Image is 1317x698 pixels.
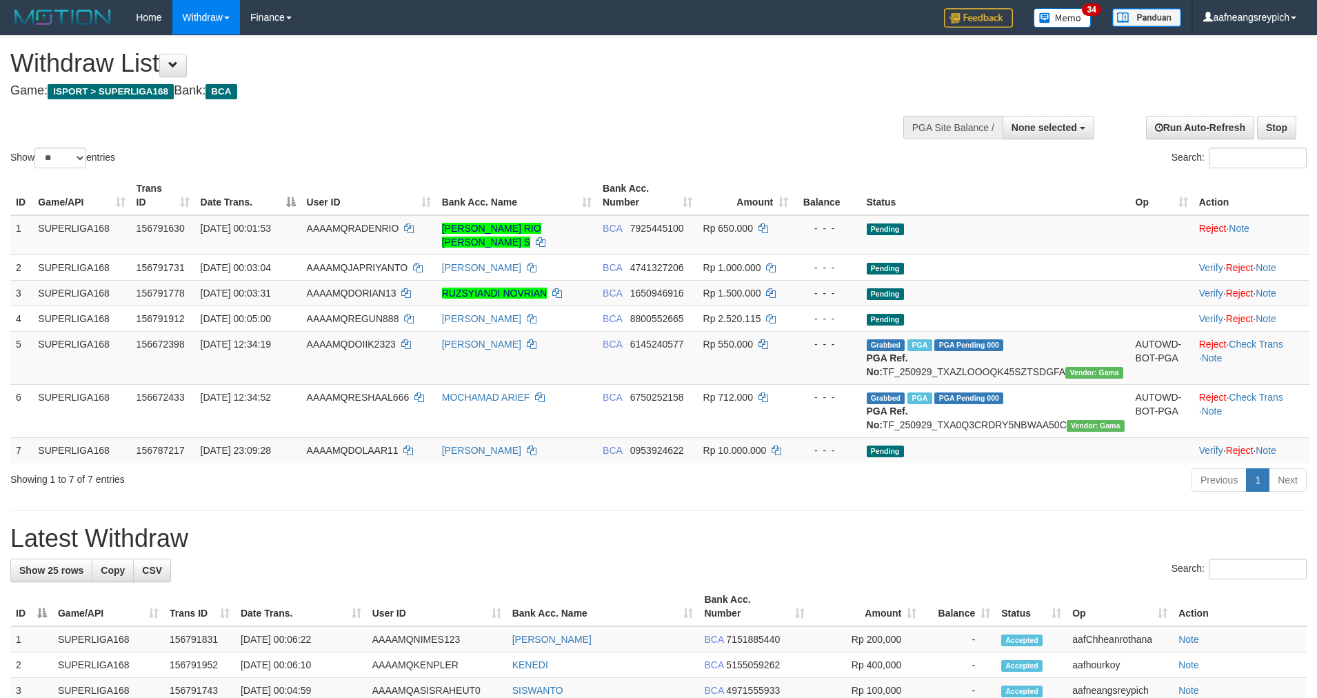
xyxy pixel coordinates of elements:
span: PGA Pending [934,339,1003,351]
a: KENEDI [512,659,548,670]
span: 156791630 [137,223,185,234]
td: · [1194,215,1309,255]
span: Pending [867,446,904,457]
td: SUPERLIGA168 [32,306,130,331]
td: 156791831 [164,626,235,652]
div: Showing 1 to 7 of 7 entries [10,467,539,486]
h1: Withdraw List [10,50,864,77]
span: Copy 5155059262 to clipboard [726,659,780,670]
span: Rp 10.000.000 [703,445,767,456]
span: Vendor URL: https://trx31.1velocity.biz [1065,367,1123,379]
th: Bank Acc. Name: activate to sort column ascending [436,176,597,215]
div: PGA Site Balance / [903,116,1003,139]
span: Rp 650.000 [703,223,753,234]
span: Accepted [1001,686,1043,697]
td: · · [1194,437,1309,463]
span: Pending [867,314,904,326]
span: BCA [603,313,622,324]
span: Rp 1.000.000 [703,262,761,273]
a: Note [1202,352,1223,363]
div: - - - [799,443,855,457]
th: Date Trans.: activate to sort column ascending [235,587,367,626]
td: · · [1194,280,1309,306]
a: Reject [1226,313,1254,324]
td: SUPERLIGA168 [32,215,130,255]
td: SUPERLIGA168 [32,437,130,463]
a: Note [1178,659,1199,670]
span: Show 25 rows [19,565,83,576]
th: Bank Acc. Name: activate to sort column ascending [507,587,699,626]
td: · · [1194,306,1309,331]
a: CSV [133,559,171,582]
img: Feedback.jpg [944,8,1013,28]
td: AAAAMQKENPLER [367,652,507,678]
th: Status [861,176,1130,215]
a: SISWANTO [512,685,563,696]
span: BCA [603,339,622,350]
a: Reject [1226,288,1254,299]
a: Note [1256,288,1276,299]
a: [PERSON_NAME] [442,339,521,350]
a: Reject [1226,445,1254,456]
td: Rp 200,000 [810,626,922,652]
b: PGA Ref. No: [867,352,908,377]
select: Showentries [34,148,86,168]
span: Copy 6145240577 to clipboard [630,339,684,350]
span: [DATE] 00:03:31 [201,288,271,299]
th: Op: activate to sort column ascending [1130,176,1194,215]
td: 1 [10,215,32,255]
td: SUPERLIGA168 [32,331,130,384]
label: Search: [1172,559,1307,579]
h4: Game: Bank: [10,84,864,98]
span: BCA [603,288,622,299]
img: Button%20Memo.svg [1034,8,1092,28]
span: Pending [867,288,904,300]
th: Date Trans.: activate to sort column descending [195,176,301,215]
span: Copy 7151885440 to clipboard [726,634,780,645]
td: AUTOWD-BOT-PGA [1130,384,1194,437]
a: [PERSON_NAME] [442,262,521,273]
span: Copy 8800552665 to clipboard [630,313,684,324]
th: Op: activate to sort column ascending [1067,587,1173,626]
td: 2 [10,255,32,280]
span: Accepted [1001,635,1043,646]
span: Rp 712.000 [703,392,753,403]
th: Action [1194,176,1309,215]
td: 6 [10,384,32,437]
span: CSV [142,565,162,576]
span: AAAAMQRESHAAL666 [307,392,410,403]
span: Marked by aafsoycanthlai [907,339,932,351]
div: - - - [799,337,855,351]
span: BCA [704,659,723,670]
td: · · [1194,384,1309,437]
td: SUPERLIGA168 [32,280,130,306]
span: Rp 1.500.000 [703,288,761,299]
span: Pending [867,223,904,235]
span: AAAAMQDORIAN13 [307,288,396,299]
span: Accepted [1001,660,1043,672]
th: Balance [794,176,861,215]
a: Note [1256,445,1276,456]
th: Action [1173,587,1307,626]
a: [PERSON_NAME] [442,445,521,456]
a: RUZSYIANDI NOVRIAN [442,288,547,299]
span: [DATE] 12:34:19 [201,339,271,350]
span: AAAAMQJAPRIYANTO [307,262,408,273]
td: · · [1194,331,1309,384]
th: Balance: activate to sort column ascending [922,587,996,626]
a: Reject [1226,262,1254,273]
span: BCA [704,685,723,696]
span: Vendor URL: https://trx31.1velocity.biz [1067,420,1125,432]
span: Copy 4741327206 to clipboard [630,262,684,273]
span: [DATE] 00:05:00 [201,313,271,324]
span: ISPORT > SUPERLIGA168 [48,84,174,99]
td: 7 [10,437,32,463]
td: aafhourkoy [1067,652,1173,678]
span: Copy 7925445100 to clipboard [630,223,684,234]
td: [DATE] 00:06:22 [235,626,367,652]
span: BCA [205,84,237,99]
span: 34 [1082,3,1100,16]
b: PGA Ref. No: [867,406,908,430]
td: AAAAMQNIMES123 [367,626,507,652]
button: None selected [1003,116,1094,139]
